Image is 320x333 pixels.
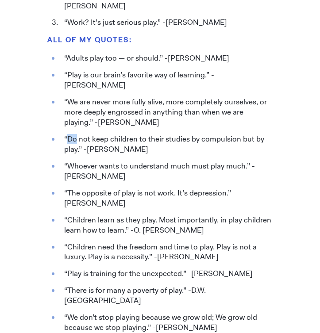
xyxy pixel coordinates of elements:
[60,97,273,127] li: “We are never more fully alive, more completely ourselves, or more deeply engrossed in anything t...
[60,188,273,208] li: “The opposite of play is not work. It’s depression.” [PERSON_NAME]
[60,53,273,63] li: “Adults play too — or should.” -[PERSON_NAME]
[60,268,273,279] li: “Play is training for the unexpected.” -[PERSON_NAME]
[60,242,273,262] li: “Children need the freedom and time to play. Play is not a luxury. Play is a necessity.” -[PERSON...
[60,134,273,154] li: “Do not keep children to their studies by compulsion but by play.” -[PERSON_NAME]
[47,35,132,44] strong: All of my QUOTES:
[60,312,273,333] li: “We don’t stop playing because we grow old; We grow old because we stop playing.” -[PERSON_NAME]
[60,70,273,90] li: “Play is our brain’s favorite way of learning.” -[PERSON_NAME]
[60,17,273,27] li: “Work? It’s just serious play.” -[PERSON_NAME]
[60,161,273,181] li: “Whoever wants to understand much must play much.” -[PERSON_NAME]
[60,285,273,306] li: “There is for many a poverty of play.” -D.W. [GEOGRAPHIC_DATA]
[60,215,273,235] li: “Children learn as they play. Most importantly, in play children learn how to learn.” -O. [PERSON...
